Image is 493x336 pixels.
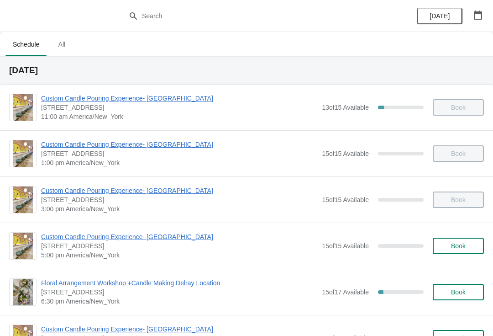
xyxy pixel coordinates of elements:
span: [STREET_ADDRESS] [41,149,317,158]
img: Custom Candle Pouring Experience- Delray Beach | 415 East Atlantic Avenue, Delray Beach, FL, USA ... [13,94,33,121]
span: 3:00 pm America/New_York [41,204,317,213]
img: Custom Candle Pouring Experience- Delray Beach | 415 East Atlantic Avenue, Delray Beach, FL, USA ... [13,187,33,213]
input: Search [142,8,370,24]
span: Floral Arrangement Workshop +Candle Making Delray Location [41,278,317,288]
span: 15 of 15 Available [322,242,369,250]
span: 15 of 15 Available [322,150,369,157]
span: Custom Candle Pouring Experience- [GEOGRAPHIC_DATA] [41,186,317,195]
span: [STREET_ADDRESS] [41,241,317,251]
button: Book [433,284,484,300]
button: Book [433,238,484,254]
span: 5:00 pm America/New_York [41,251,317,260]
img: Floral Arrangement Workshop +Candle Making Delray Location | 415 East Atlantic Avenue, Delray Bea... [13,279,33,305]
span: All [50,36,73,53]
span: [DATE] [430,12,450,20]
span: 1:00 pm America/New_York [41,158,317,167]
span: Custom Candle Pouring Experience- [GEOGRAPHIC_DATA] [41,325,317,334]
span: [STREET_ADDRESS] [41,195,317,204]
img: Custom Candle Pouring Experience- Delray Beach | 415 East Atlantic Avenue, Delray Beach, FL, USA ... [13,233,33,259]
img: Custom Candle Pouring Experience- Delray Beach | 415 East Atlantic Avenue, Delray Beach, FL, USA ... [13,140,33,167]
span: 13 of 15 Available [322,104,369,111]
span: 11:00 am America/New_York [41,112,317,121]
h2: [DATE] [9,66,484,75]
span: Custom Candle Pouring Experience- [GEOGRAPHIC_DATA] [41,94,317,103]
span: Schedule [5,36,47,53]
span: Custom Candle Pouring Experience- [GEOGRAPHIC_DATA] [41,232,317,241]
span: 15 of 15 Available [322,196,369,203]
span: 6:30 pm America/New_York [41,297,317,306]
span: Book [451,242,466,250]
span: 15 of 17 Available [322,288,369,296]
span: Custom Candle Pouring Experience- [GEOGRAPHIC_DATA] [41,140,317,149]
span: [STREET_ADDRESS] [41,103,317,112]
span: Book [451,288,466,296]
span: [STREET_ADDRESS] [41,288,317,297]
button: [DATE] [417,8,462,24]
